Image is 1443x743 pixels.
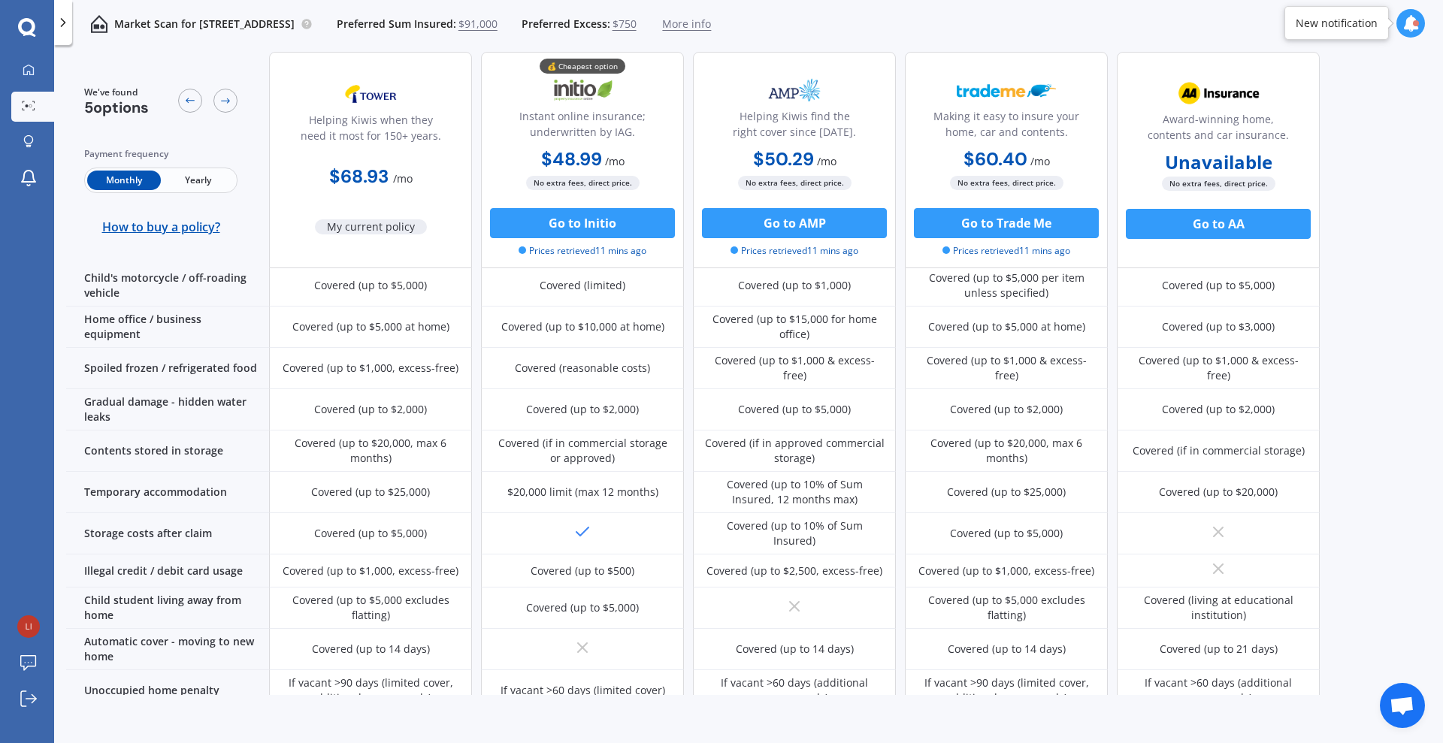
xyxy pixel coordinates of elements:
[314,526,427,541] div: Covered (up to $5,000)
[541,147,602,171] b: $48.99
[66,307,269,348] div: Home office / business equipment
[1162,278,1275,293] div: Covered (up to $5,000)
[507,485,658,500] div: $20,000 limit (max 12 months)
[393,171,413,186] span: / mo
[66,389,269,430] div: Gradual damage - hidden water leaks
[314,278,427,293] div: Covered (up to $5,000)
[1162,177,1275,191] span: No extra fees, direct price.
[745,71,844,109] img: AMP.webp
[312,642,430,657] div: Covered (up to 14 days)
[66,670,269,711] div: Unoccupied home penalty
[916,593,1097,623] div: Covered (up to $5,000 excludes flatting)
[66,348,269,389] div: Spoiled frozen / refrigerated food
[916,436,1097,466] div: Covered (up to $20,000, max 6 months)
[950,402,1063,417] div: Covered (up to $2,000)
[605,154,625,168] span: / mo
[1380,683,1425,728] div: Open chat
[738,402,851,417] div: Covered (up to $5,000)
[321,75,420,113] img: Tower.webp
[662,17,711,32] span: More info
[1169,74,1268,112] img: AA.webp
[540,278,625,293] div: Covered (limited)
[731,244,858,258] span: Prices retrieved 11 mins ago
[1128,593,1308,623] div: Covered (living at educational institution)
[738,176,852,190] span: No extra fees, direct price.
[918,108,1095,146] div: Making it easy to insure your home, car and contents.
[1160,642,1278,657] div: Covered (up to 21 days)
[337,17,456,32] span: Preferred Sum Insured:
[280,436,461,466] div: Covered (up to $20,000, max 6 months)
[66,265,269,307] div: Child's motorcycle / off-roading vehicle
[66,587,269,629] div: Child student living away from home
[519,244,646,258] span: Prices retrieved 11 mins ago
[704,675,885,705] div: If vacant >60 days (additional excess apply)
[501,683,665,698] div: If vacant >60 days (limited cover)
[1030,154,1050,168] span: / mo
[515,361,650,376] div: Covered (reasonable costs)
[736,642,854,657] div: Covered (up to 14 days)
[1126,209,1311,239] button: Go to AA
[1165,155,1272,170] b: Unavailable
[1130,111,1307,149] div: Award-winning home, contents and car insurance.
[942,244,1070,258] span: Prices retrieved 11 mins ago
[526,176,640,190] span: No extra fees, direct price.
[66,513,269,554] div: Storage costs after claim
[950,176,1063,190] span: No extra fees, direct price.
[1128,675,1308,705] div: If vacant >60 days (additional excess apply)
[84,98,149,117] span: 5 options
[66,554,269,587] div: Illegal credit / debit card usage
[501,319,664,334] div: Covered (up to $10,000 at home)
[282,112,459,150] div: Helping Kiwis when they need it most for 150+ years.
[706,108,883,146] div: Helping Kiwis find the right cover since [DATE].
[704,477,885,507] div: Covered (up to 10% of Sum Insured, 12 months max)
[494,108,671,146] div: Instant online insurance; underwritten by IAG.
[948,642,1066,657] div: Covered (up to 14 days)
[526,402,639,417] div: Covered (up to $2,000)
[1133,443,1305,458] div: Covered (if in commercial storage)
[947,485,1066,500] div: Covered (up to $25,000)
[916,353,1097,383] div: Covered (up to $1,000 & excess-free)
[1162,402,1275,417] div: Covered (up to $2,000)
[704,312,885,342] div: Covered (up to $15,000 for home office)
[704,436,885,466] div: Covered (if in approved commercial storage)
[950,526,1063,541] div: Covered (up to $5,000)
[526,600,639,615] div: Covered (up to $5,000)
[914,208,1099,238] button: Go to Trade Me
[916,675,1097,705] div: If vacant >90 days (limited cover, additional excess apply)
[87,171,161,190] span: Monthly
[329,165,389,188] b: $68.93
[531,563,634,578] div: Covered (up to $500)
[66,472,269,513] div: Temporary accommodation
[1296,16,1378,31] div: New notification
[753,147,814,171] b: $50.29
[613,17,637,32] span: $750
[311,485,430,500] div: Covered (up to $25,000)
[738,278,851,293] div: Covered (up to $1,000)
[957,71,1056,109] img: Trademe.webp
[702,208,887,238] button: Go to AMP
[315,219,427,234] span: My current policy
[918,563,1094,578] div: Covered (up to $1,000, excess-free)
[1162,319,1275,334] div: Covered (up to $3,000)
[114,17,295,32] p: Market Scan for [STREET_ADDRESS]
[84,86,149,99] span: We've found
[66,629,269,670] div: Automatic cover - moving to new home
[706,563,882,578] div: Covered (up to $2,500, excess-free)
[314,402,427,417] div: Covered (up to $2,000)
[283,563,458,578] div: Covered (up to $1,000, excess-free)
[522,17,610,32] span: Preferred Excess:
[540,59,625,74] div: 💰 Cheapest option
[492,436,673,466] div: Covered (if in commercial storage or approved)
[280,675,461,705] div: If vacant >90 days (limited cover, additional excess apply)
[490,208,675,238] button: Go to Initio
[704,353,885,383] div: Covered (up to $1,000 & excess-free)
[292,319,449,334] div: Covered (up to $5,000 at home)
[66,430,269,472] div: Contents stored in storage
[458,17,498,32] span: $91,000
[102,219,220,234] span: How to buy a policy?
[283,361,458,376] div: Covered (up to $1,000, excess-free)
[17,615,40,638] img: 97e5979d245ad337873c022601db033a
[280,593,461,623] div: Covered (up to $5,000 excludes flatting)
[161,171,234,190] span: Yearly
[84,146,237,162] div: Payment frequency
